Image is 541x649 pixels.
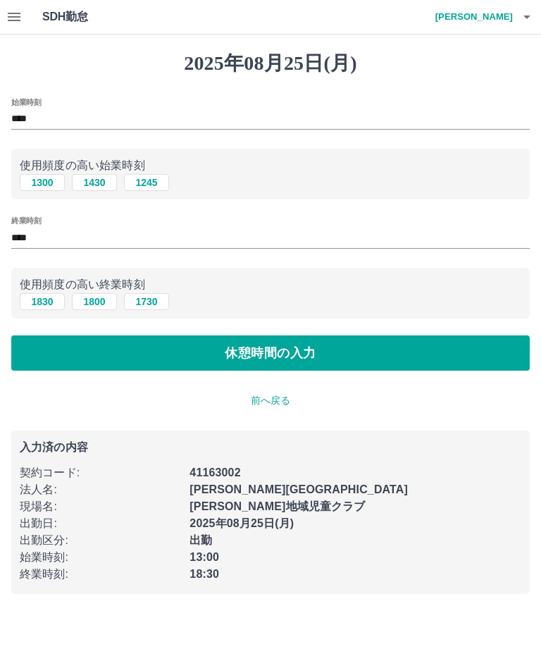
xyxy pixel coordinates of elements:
[11,97,41,107] label: 始業時刻
[20,515,181,532] p: 出勤日 :
[11,393,530,408] p: 前へ戻る
[72,293,117,310] button: 1800
[20,276,521,293] p: 使用頻度の高い終業時刻
[20,481,181,498] p: 法人名 :
[11,335,530,371] button: 休憩時間の入力
[20,157,521,174] p: 使用頻度の高い始業時刻
[189,568,219,580] b: 18:30
[20,566,181,583] p: 終業時刻 :
[124,174,169,191] button: 1245
[20,498,181,515] p: 現場名 :
[20,174,65,191] button: 1300
[189,551,219,563] b: 13:00
[20,293,65,310] button: 1830
[20,442,521,453] p: 入力済の内容
[124,293,169,310] button: 1730
[11,51,530,75] h1: 2025年08月25日(月)
[189,500,365,512] b: [PERSON_NAME]地域児童クラブ
[189,534,212,546] b: 出勤
[11,216,41,226] label: 終業時刻
[189,466,240,478] b: 41163002
[189,517,294,529] b: 2025年08月25日(月)
[20,532,181,549] p: 出勤区分 :
[20,464,181,481] p: 契約コード :
[72,174,117,191] button: 1430
[189,483,408,495] b: [PERSON_NAME][GEOGRAPHIC_DATA]
[20,549,181,566] p: 始業時刻 :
